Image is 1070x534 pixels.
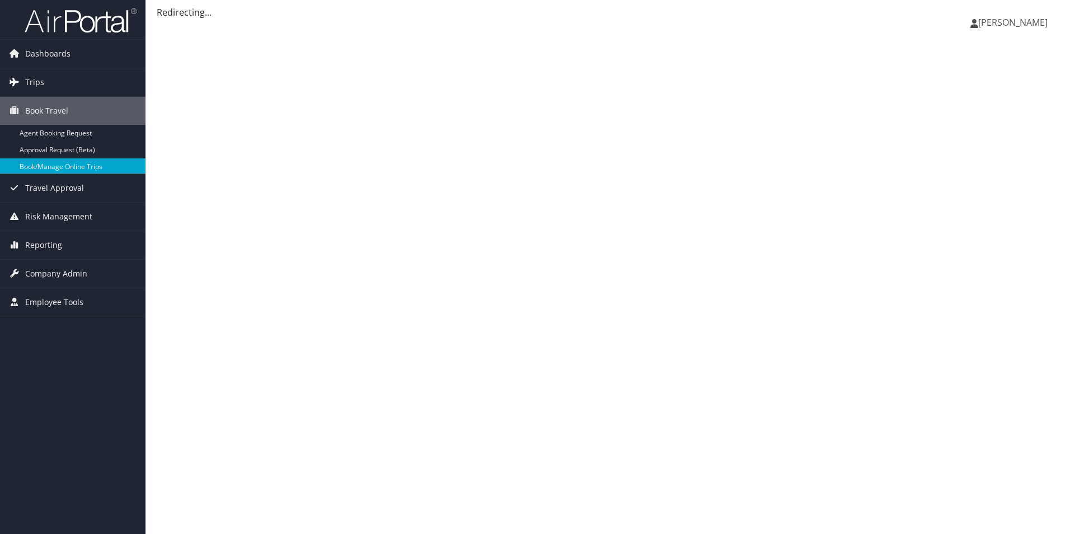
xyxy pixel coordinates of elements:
span: Trips [25,68,44,96]
span: Book Travel [25,97,68,125]
span: Dashboards [25,40,71,68]
span: Employee Tools [25,288,83,316]
span: Risk Management [25,203,92,231]
div: Redirecting... [157,6,1059,19]
img: airportal-logo.png [25,7,137,34]
span: [PERSON_NAME] [978,16,1048,29]
span: Travel Approval [25,174,84,202]
span: Reporting [25,231,62,259]
a: [PERSON_NAME] [970,6,1059,39]
span: Company Admin [25,260,87,288]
